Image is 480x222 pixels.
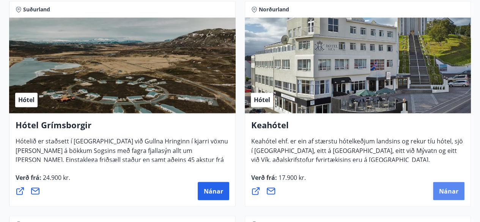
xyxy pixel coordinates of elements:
[251,173,306,187] span: Verð frá :
[16,173,70,187] span: Verð frá :
[204,187,223,195] span: Nánar
[433,182,464,200] button: Nánar
[277,173,306,181] span: 17.900 kr.
[251,119,465,137] h4: Keahótel
[251,137,463,170] span: Keahótel ehf. er ein af stærstu hótelkeðjum landsins og rekur tíu hótel, sjö í [GEOGRAPHIC_DATA],...
[16,137,228,179] span: Hótelið er staðsett í [GEOGRAPHIC_DATA] við Gullna Hringinn í kjarri vöxnu [PERSON_NAME] á bökkum...
[198,182,229,200] button: Nánar
[41,173,70,181] span: 24.900 kr.
[18,96,35,104] span: Hótel
[259,6,289,13] span: Norðurland
[23,6,50,13] span: Suðurland
[16,119,229,137] h4: Hótel Grímsborgir
[254,96,270,104] span: Hótel
[439,187,458,195] span: Nánar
